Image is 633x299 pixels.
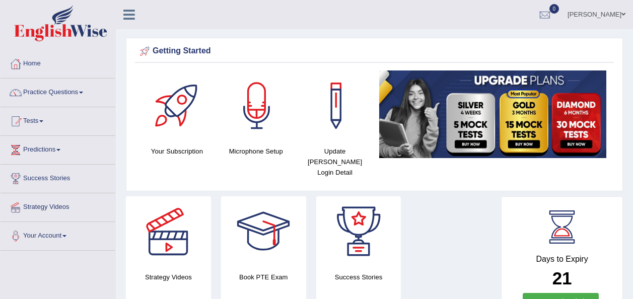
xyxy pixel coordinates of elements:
[1,107,115,132] a: Tests
[316,272,401,282] h4: Success Stories
[126,272,211,282] h4: Strategy Videos
[1,165,115,190] a: Success Stories
[143,146,212,157] h4: Your Subscription
[379,70,606,158] img: small5.jpg
[1,79,115,104] a: Practice Questions
[1,136,115,161] a: Predictions
[221,272,306,282] h4: Book PTE Exam
[137,44,611,59] div: Getting Started
[549,4,559,14] span: 0
[552,268,572,288] b: 21
[301,146,370,178] h4: Update [PERSON_NAME] Login Detail
[1,222,115,247] a: Your Account
[1,193,115,218] a: Strategy Videos
[513,255,611,264] h4: Days to Expiry
[222,146,291,157] h4: Microphone Setup
[1,50,115,75] a: Home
